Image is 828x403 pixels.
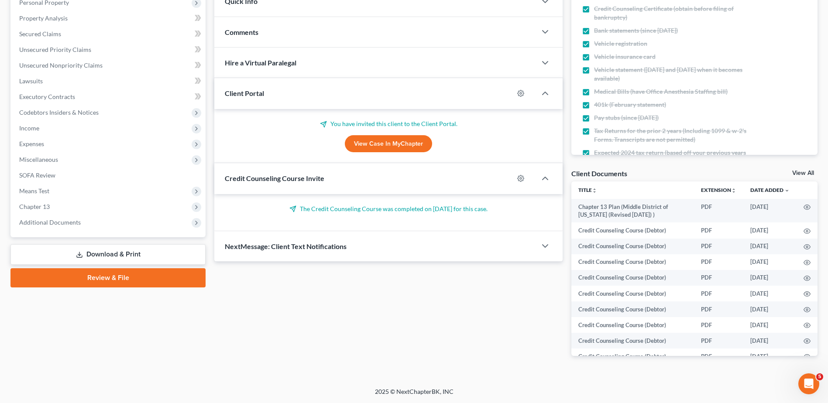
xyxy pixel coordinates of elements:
a: Download & Print [10,244,206,265]
td: PDF [694,317,743,333]
span: Chapter 13 [19,203,50,210]
td: PDF [694,286,743,301]
td: PDF [694,348,743,364]
td: [DATE] [743,270,797,286]
span: Lawsuits [19,77,43,85]
p: You have invited this client to the Client Portal. [225,120,552,128]
td: [DATE] [743,286,797,301]
a: Unsecured Nonpriority Claims [12,58,206,73]
p: The Credit Counseling Course was completed on [DATE] for this case. [225,205,552,213]
td: [DATE] [743,199,797,223]
td: Credit Counseling Course (Debtor) [571,270,694,286]
i: unfold_more [731,188,736,193]
td: Credit Counseling Course (Debtor) [571,301,694,317]
td: Credit Counseling Course (Debtor) [571,348,694,364]
td: [DATE] [743,222,797,238]
a: Date Added expand_more [750,187,790,193]
a: Secured Claims [12,26,206,42]
span: Expected 2024 tax return (based off your previous years tax return) [594,148,749,166]
td: [DATE] [743,254,797,270]
span: Secured Claims [19,30,61,38]
td: [DATE] [743,333,797,348]
td: Credit Counseling Course (Debtor) [571,286,694,301]
div: Client Documents [571,169,627,178]
span: Means Test [19,187,49,195]
td: Credit Counseling Course (Debtor) [571,254,694,270]
a: View All [792,170,814,176]
span: Credit Counseling Certificate (obtain before filing of bankruptcy) [594,4,749,22]
iframe: Intercom live chat [798,373,819,394]
span: Client Portal [225,89,264,97]
a: View Case in MyChapter [345,135,432,153]
span: Additional Documents [19,219,81,226]
td: [DATE] [743,301,797,317]
a: Executory Contracts [12,89,206,105]
span: Expenses [19,140,44,147]
td: PDF [694,301,743,317]
span: Pay stubs (since [DATE]) [594,113,659,122]
div: 2025 © NextChapterBK, INC [165,387,663,403]
span: Credit Counseling Course Invite [225,174,324,182]
a: Review & File [10,268,206,287]
td: Credit Counseling Course (Debtor) [571,333,694,348]
td: PDF [694,254,743,270]
span: Property Analysis [19,14,68,22]
a: Property Analysis [12,10,206,26]
i: unfold_more [592,188,597,193]
td: [DATE] [743,239,797,254]
td: PDF [694,222,743,238]
span: Executory Contracts [19,93,75,100]
td: Credit Counseling Course (Debtor) [571,317,694,333]
a: Titleunfold_more [578,187,597,193]
span: Comments [225,28,258,36]
a: SOFA Review [12,167,206,183]
td: PDF [694,333,743,348]
span: Tax Returns for the prior 2 years (Including 1099 & w-2's Forms. Transcripts are not permitted) [594,126,749,144]
td: [DATE] [743,317,797,333]
td: Credit Counseling Course (Debtor) [571,239,694,254]
span: Medical Bills (have Office Anesthesia Staffing bill) [594,87,728,96]
span: 401k (February statement) [594,100,666,109]
a: Unsecured Priority Claims [12,42,206,58]
td: Credit Counseling Course (Debtor) [571,222,694,238]
a: Extensionunfold_more [701,187,736,193]
span: SOFA Review [19,171,55,179]
span: Bank statements (since [DATE]) [594,26,678,35]
span: Miscellaneous [19,156,58,163]
span: Vehicle registration [594,39,647,48]
span: Codebtors Insiders & Notices [19,109,99,116]
td: PDF [694,239,743,254]
span: Income [19,124,39,132]
span: Unsecured Priority Claims [19,46,91,53]
td: PDF [694,270,743,286]
span: Hire a Virtual Paralegal [225,58,296,67]
td: PDF [694,199,743,223]
td: [DATE] [743,348,797,364]
td: Chapter 13 Plan (Middle District of [US_STATE] (Revised [DATE]) ) [571,199,694,223]
span: NextMessage: Client Text Notifications [225,242,347,250]
span: Vehicle insurance card [594,52,656,61]
span: Vehicle statement ([DATE] and [DATE] when it becomes available) [594,65,749,83]
span: 5 [816,373,823,380]
i: expand_more [784,188,790,193]
a: Lawsuits [12,73,206,89]
span: Unsecured Nonpriority Claims [19,61,103,69]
